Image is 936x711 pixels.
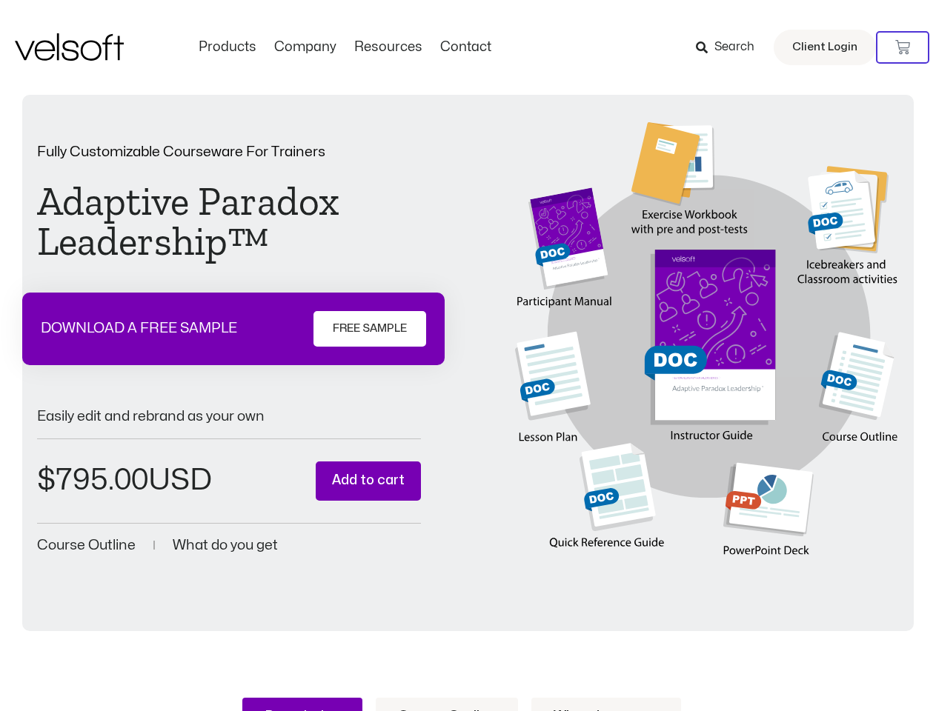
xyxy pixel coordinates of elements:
[190,39,265,56] a: ProductsMenu Toggle
[431,39,500,56] a: ContactMenu Toggle
[774,30,876,65] a: Client Login
[714,38,754,57] span: Search
[792,38,857,57] span: Client Login
[37,538,136,553] a: Course Outline
[37,410,421,424] p: Easily edit and rebrand as your own
[696,35,765,60] a: Search
[37,466,56,495] span: $
[333,320,407,338] span: FREE SAMPLE
[265,39,345,56] a: CompanyMenu Toggle
[41,321,237,336] p: DOWNLOAD A FREE SAMPLE
[37,466,148,495] bdi: 795.00
[190,39,500,56] nav: Menu
[316,461,421,501] button: Add to cart
[15,33,124,61] img: Velsoft Training Materials
[173,538,278,553] a: What do you get
[313,311,426,347] a: FREE SAMPLE
[515,122,899,579] img: Second Product Image
[37,145,421,159] p: Fully Customizable Courseware For Trainers
[345,39,431,56] a: ResourcesMenu Toggle
[37,181,421,261] h1: Adaptive Paradox Leadership™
